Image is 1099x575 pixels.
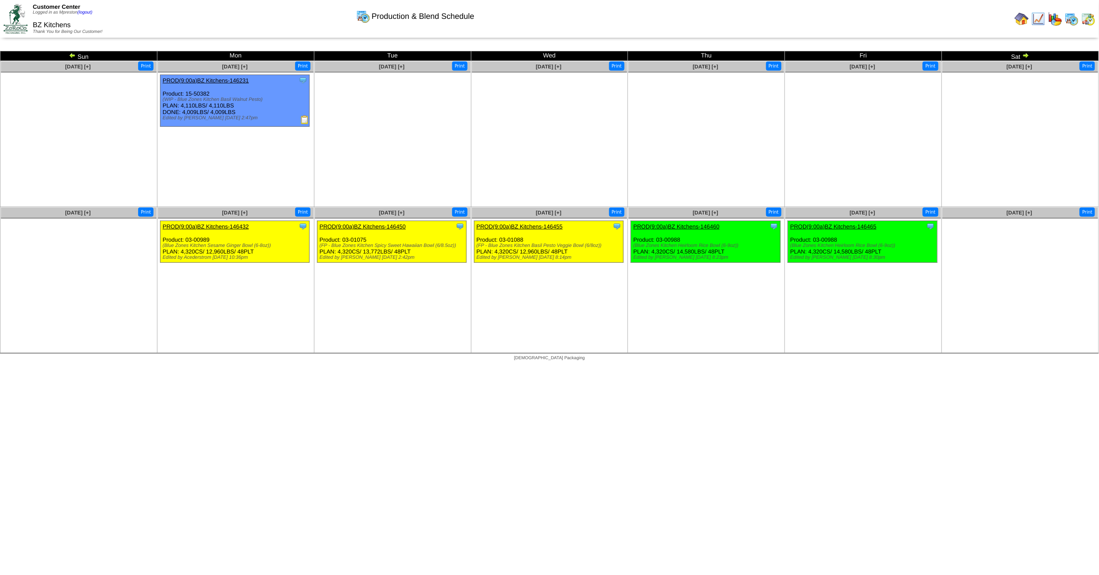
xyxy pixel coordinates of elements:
[452,207,467,217] button: Print
[923,207,938,217] button: Print
[0,51,157,61] td: Sun
[693,210,718,216] a: [DATE] [+]
[609,61,624,71] button: Print
[536,64,561,70] a: [DATE] [+]
[4,4,28,33] img: ZoRoCo_Logo(Green%26Foil)%20jpg.webp
[160,221,310,263] div: Product: 03-00989 PLAN: 4,320CS / 12,960LBS / 48PLT
[633,255,780,260] div: Edited by [PERSON_NAME] [DATE] 8:23pm
[356,9,370,23] img: calendarprod.gif
[477,255,624,260] div: Edited by [PERSON_NAME] [DATE] 8:14pm
[138,61,153,71] button: Print
[320,255,467,260] div: Edited by [PERSON_NAME] [DATE] 2:42pm
[477,243,624,248] div: (FP - Blue Zones Kitchen Basil Pesto Veggie Bowl (6/8oz))
[379,64,404,70] a: [DATE] [+]
[372,12,475,21] span: Production & Blend Schedule
[222,64,247,70] a: [DATE] [+]
[163,243,310,248] div: (Blue Zones Kitchen Sesame Ginger Bowl (6-8oz))
[78,10,93,15] a: (logout)
[160,75,310,127] div: Product: 15-50382 PLAN: 4,110LBS / 4,110LBS DONE: 4,009LBS / 4,009LBS
[790,223,877,230] a: PROD(9:00a)BZ Kitchens-146465
[477,223,563,230] a: PROD(9:00a)BZ Kitchens-146455
[1015,12,1029,26] img: home.gif
[33,29,103,34] span: Thank You for Being Our Customer!
[65,64,91,70] a: [DATE] [+]
[163,223,249,230] a: PROD(9:00a)BZ Kitchens-146432
[317,221,467,263] div: Product: 03-01075 PLAN: 4,320CS / 13,772LBS / 48PLT
[942,51,1099,61] td: Sat
[1080,61,1095,71] button: Print
[1007,210,1032,216] a: [DATE] [+]
[157,51,314,61] td: Mon
[850,210,875,216] a: [DATE] [+]
[613,222,621,231] img: Tooltip
[693,64,718,70] a: [DATE] [+]
[33,21,71,29] span: BZ Kitchens
[33,4,80,10] span: Customer Center
[320,223,406,230] a: PROD(9:00a)BZ Kitchens-146450
[299,222,307,231] img: Tooltip
[456,222,464,231] img: Tooltip
[609,207,624,217] button: Print
[1022,52,1029,59] img: arrowright.gif
[474,221,624,263] div: Product: 03-01088 PLAN: 4,320CS / 12,960LBS / 48PLT
[295,207,310,217] button: Print
[628,51,785,61] td: Thu
[471,51,628,61] td: Wed
[631,221,781,263] div: Product: 03-00988 PLAN: 4,320CS / 14,580LBS / 48PLT
[314,51,471,61] td: Tue
[1065,12,1079,26] img: calendarprod.gif
[633,223,720,230] a: PROD(9:00a)BZ Kitchens-146460
[222,210,247,216] a: [DATE] [+]
[514,356,585,361] span: [DEMOGRAPHIC_DATA] Packaging
[295,61,310,71] button: Print
[299,76,307,85] img: Tooltip
[766,207,781,217] button: Print
[163,255,310,260] div: Edited by Acederstrom [DATE] 10:36pm
[766,61,781,71] button: Print
[163,97,310,102] div: (WIP - Blue Zones Kitchen Basil Walnut Pesto)
[536,210,561,216] a: [DATE] [+]
[850,64,875,70] a: [DATE] [+]
[1007,64,1032,70] a: [DATE] [+]
[300,115,309,124] img: Production Report
[163,77,249,84] a: PROD(9:00a)BZ Kitchens-146231
[790,243,937,248] div: (Blue Zones Kitchen Heirloom Rice Bowl (6-9oz))
[452,61,467,71] button: Print
[770,222,778,231] img: Tooltip
[163,115,310,121] div: Edited by [PERSON_NAME] [DATE] 2:47pm
[69,52,76,59] img: arrowleft.gif
[1080,207,1095,217] button: Print
[923,61,938,71] button: Print
[788,221,938,263] div: Product: 03-00988 PLAN: 4,320CS / 14,580LBS / 48PLT
[790,255,937,260] div: Edited by [PERSON_NAME] [DATE] 8:30pm
[33,10,93,15] span: Logged in as Mpreston
[1048,12,1062,26] img: graph.gif
[379,210,404,216] a: [DATE] [+]
[785,51,942,61] td: Fri
[633,243,780,248] div: (Blue Zones Kitchen Heirloom Rice Bowl (6-9oz))
[1081,12,1095,26] img: calendarinout.gif
[138,207,153,217] button: Print
[926,222,935,231] img: Tooltip
[1031,12,1045,26] img: line_graph.gif
[65,210,91,216] a: [DATE] [+]
[320,243,467,248] div: (FP - Blue Zones Kitchen Spicy Sweet Hawaiian Bowl (6/8.5oz))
